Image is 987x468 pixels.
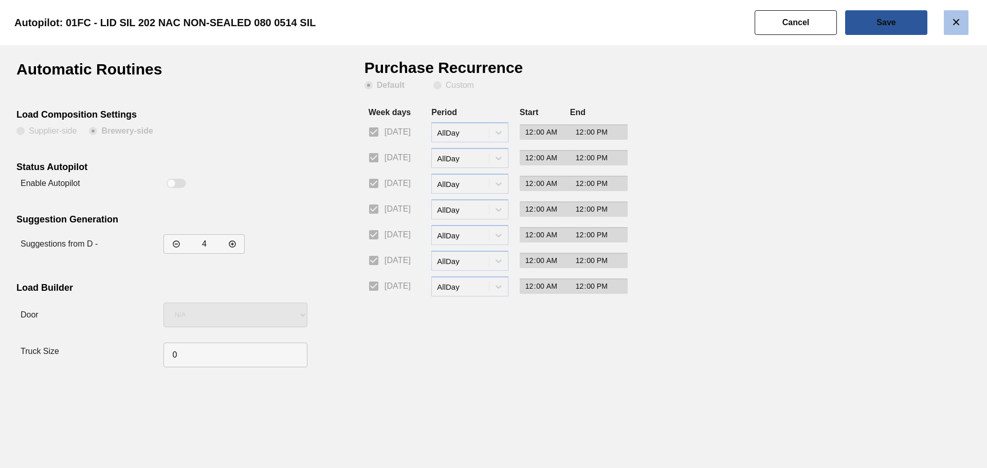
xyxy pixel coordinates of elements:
[364,81,421,91] clb-radio-button: Default
[385,203,411,215] span: [DATE]
[16,127,77,137] clb-radio-button: Supplier-side
[385,152,411,164] span: [DATE]
[16,109,303,123] div: Load Composition Settings
[385,229,411,241] span: [DATE]
[520,108,538,117] label: Start
[369,108,411,117] label: Week days
[385,126,411,138] span: [DATE]
[21,310,39,319] label: Door
[385,280,411,292] span: [DATE]
[431,108,457,117] label: Period
[16,214,303,228] div: Suggestion Generation
[385,177,411,190] span: [DATE]
[16,162,303,175] div: Status Autopilot
[385,254,411,267] span: [DATE]
[16,283,303,296] div: Load Builder
[570,108,586,117] label: End
[364,62,547,81] h1: Purchase Recurrence
[21,347,59,355] label: Truck Size
[21,239,98,248] label: Suggestions from D -
[433,81,474,91] clb-radio-button: Custom
[16,62,199,85] h1: Automatic Routines
[21,179,80,188] label: Enable Autopilot
[89,127,153,137] clb-radio-button: Brewery-side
